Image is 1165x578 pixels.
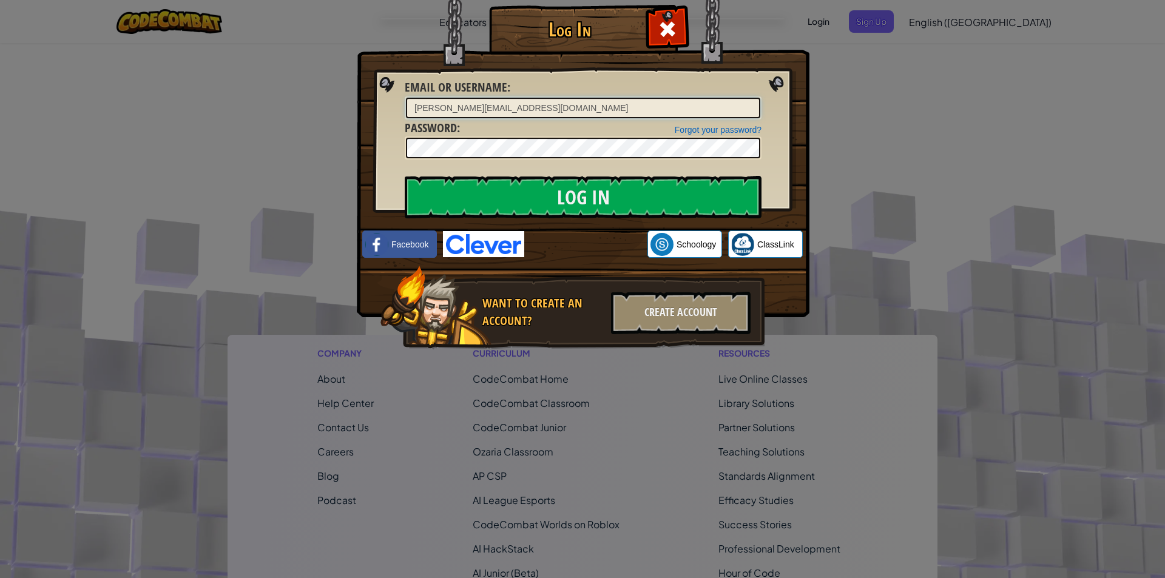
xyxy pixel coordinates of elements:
h1: Log In [492,19,647,40]
span: ClassLink [757,238,794,250]
img: classlink-logo-small.png [731,233,754,256]
img: facebook_small.png [365,233,388,256]
span: Schoology [677,238,716,250]
iframe: Sign in with Google Button [524,231,647,258]
span: Facebook [391,238,428,250]
div: Want to create an account? [482,295,604,329]
div: Create Account [611,292,751,334]
label: : [405,79,510,96]
span: Email or Username [405,79,507,95]
label: : [405,119,460,137]
a: Forgot your password? [675,125,761,135]
input: Log In [405,176,761,218]
span: Password [405,119,457,136]
img: clever-logo-blue.png [443,231,524,257]
img: schoology.png [650,233,674,256]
